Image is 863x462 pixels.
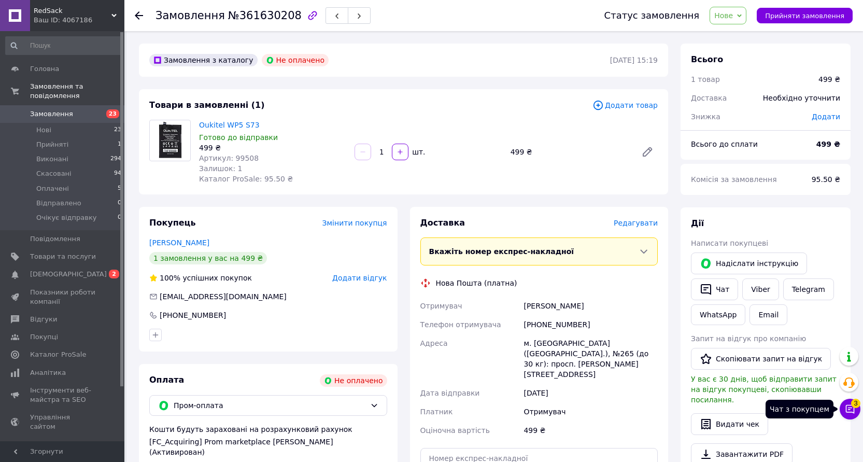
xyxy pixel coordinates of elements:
[420,218,465,228] span: Доставка
[433,278,520,288] div: Нова Пошта (платна)
[757,87,846,109] div: Необхідно уточнити
[199,175,293,183] span: Каталог ProSale: 95.50 ₴
[749,304,787,325] button: Email
[30,234,80,244] span: Повідомлення
[199,133,278,142] span: Готово до відправки
[30,82,124,101] span: Замовлення та повідомлення
[742,278,779,300] a: Viber
[30,109,73,119] span: Замовлення
[199,143,346,153] div: 499 ₴
[812,175,840,184] span: 95.50 ₴
[783,278,834,300] a: Telegram
[429,247,574,256] span: Вкажіть номер експрес-накладної
[691,113,720,121] span: Знижка
[691,304,745,325] a: WhatsApp
[409,147,426,157] div: шт.
[34,6,111,16] span: RedSack
[155,9,225,22] span: Замовлення
[149,375,184,385] span: Оплата
[199,164,243,173] span: Залишок: 1
[521,334,660,384] div: м. [GEOGRAPHIC_DATA] ([GEOGRAPHIC_DATA].), №265 (до 30 кг): просп. [PERSON_NAME] [STREET_ADDRESS]
[36,184,69,193] span: Оплачені
[36,169,72,178] span: Скасовані
[118,184,121,193] span: 5
[118,213,121,222] span: 0
[30,440,96,459] span: Гаманець компанії
[420,302,462,310] span: Отримувач
[691,413,768,435] button: Видати чек
[228,9,302,22] span: №361630208
[149,54,258,66] div: Замовлення з каталогу
[521,297,660,315] div: [PERSON_NAME]
[106,109,119,118] span: 23
[604,10,700,21] div: Статус замовлення
[691,375,837,404] span: У вас є 30 днів, щоб відправити запит на відгук покупцеві, скопіювавши посилання.
[521,402,660,421] div: Отримувач
[36,199,81,208] span: Відправлено
[36,140,68,149] span: Прийняті
[332,274,387,282] span: Додати відгук
[149,273,252,283] div: успішних покупок
[149,218,196,228] span: Покупець
[30,386,96,404] span: Інструменти веб-майстра та SEO
[36,213,97,222] span: Очікує відправку
[691,334,806,343] span: Запит на відгук про компанію
[691,253,807,274] button: Надіслати інструкцію
[262,54,329,66] div: Не оплачено
[691,348,831,370] button: Скопіювати запит на відгук
[812,113,840,121] span: Додати
[118,199,121,208] span: 0
[320,374,387,387] div: Не оплачено
[691,94,727,102] span: Доставка
[36,155,68,164] span: Виконані
[149,437,387,457] div: [FC_Acquiring] Prom marketplace [PERSON_NAME] (Активирован)
[30,288,96,306] span: Показники роботи компанії
[610,56,658,64] time: [DATE] 15:19
[714,11,733,20] span: Нове
[614,219,658,227] span: Редагувати
[30,315,57,324] span: Відгуки
[420,339,448,347] span: Адреса
[691,75,720,83] span: 1 товар
[149,100,265,110] span: Товари в замовленні (1)
[149,239,209,247] a: [PERSON_NAME]
[420,389,480,397] span: Дата відправки
[30,252,96,261] span: Товари та послуги
[420,408,453,416] span: Платник
[691,140,758,148] span: Всього до сплати
[157,120,183,161] img: Oukitel WP5 S73
[135,10,143,21] div: Повернутися назад
[521,384,660,402] div: [DATE]
[34,16,124,25] div: Ваш ID: 4067186
[30,350,86,359] span: Каталог ProSale
[109,270,119,278] span: 2
[110,155,121,164] span: 294
[691,239,768,247] span: Написати покупцеві
[174,400,366,411] span: Пром-оплата
[757,8,853,23] button: Прийняти замовлення
[840,399,860,419] button: Чат з покупцем3
[420,320,501,329] span: Телефон отримувача
[30,368,66,377] span: Аналітика
[765,12,844,20] span: Прийняти замовлення
[506,145,633,159] div: 499 ₴
[691,278,738,300] button: Чат
[30,413,96,431] span: Управління сайтом
[637,142,658,162] a: Редагувати
[30,270,107,279] span: [DEMOGRAPHIC_DATA]
[199,121,260,129] a: Oukitel WP5 S73
[766,400,833,418] div: Чат з покупцем
[691,218,704,228] span: Дії
[160,274,180,282] span: 100%
[118,140,121,149] span: 1
[159,310,227,320] div: [PHONE_NUMBER]
[36,125,51,135] span: Нові
[114,125,121,135] span: 23
[5,36,122,55] input: Пошук
[114,169,121,178] span: 94
[521,421,660,440] div: 499 ₴
[521,315,660,334] div: [PHONE_NUMBER]
[691,54,723,64] span: Всього
[160,292,287,301] span: [EMAIL_ADDRESS][DOMAIN_NAME]
[818,74,840,85] div: 499 ₴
